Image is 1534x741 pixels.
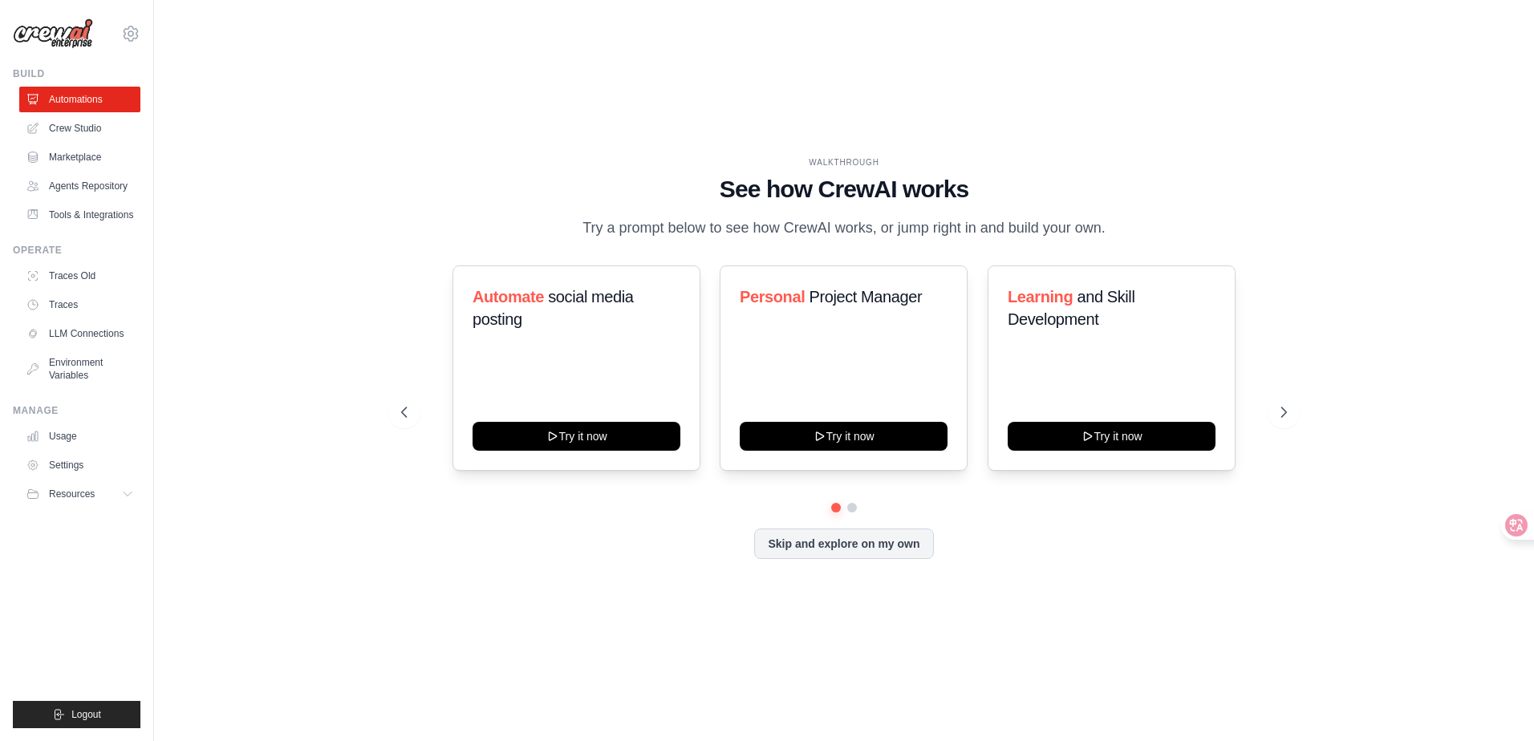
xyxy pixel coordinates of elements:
div: Manage [13,404,140,417]
div: Build [13,67,140,80]
button: Skip and explore on my own [754,528,933,559]
a: Traces [19,292,140,318]
button: Try it now [473,422,680,451]
iframe: Chat Widget [1454,664,1534,741]
span: Resources [49,488,95,500]
button: Logout [13,701,140,728]
a: Tools & Integrations [19,202,140,228]
button: Try it now [1008,422,1215,451]
span: Automate [473,288,544,306]
h1: See how CrewAI works [401,175,1287,204]
span: and Skill Development [1008,288,1134,328]
span: Personal [740,288,805,306]
a: LLM Connections [19,321,140,346]
button: Try it now [740,422,948,451]
span: social media posting [473,288,634,328]
p: Try a prompt below to see how CrewAI works, or jump right in and build your own. [574,217,1114,240]
span: Project Manager [810,288,923,306]
a: Automations [19,87,140,112]
div: Operate [13,244,140,257]
a: Settings [19,452,140,478]
button: Resources [19,481,140,507]
a: Usage [19,423,140,449]
span: Learning [1008,288,1073,306]
a: Traces Old [19,263,140,289]
a: Crew Studio [19,115,140,141]
a: Marketplace [19,144,140,170]
a: Agents Repository [19,173,140,199]
span: Logout [71,708,101,721]
img: Logo [13,18,93,49]
div: WALKTHROUGH [401,156,1287,168]
a: Environment Variables [19,350,140,388]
